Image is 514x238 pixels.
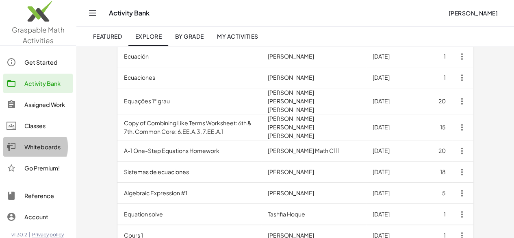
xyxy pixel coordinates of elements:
[117,114,262,140] td: Copy of Combining Like Terms Worksheet: 6th & 7th. Common Core: 6.EE.A.3, 7.EE.A.1
[3,74,73,93] a: Activity Bank
[366,140,419,162] td: [DATE]
[3,186,73,205] a: Reference
[24,79,69,88] div: Activity Bank
[366,114,419,140] td: [DATE]
[419,183,452,204] td: 5
[24,191,69,201] div: Reference
[24,212,69,222] div: Account
[261,67,366,88] td: [PERSON_NAME]
[261,46,366,67] td: [PERSON_NAME]
[3,52,73,72] a: Get Started
[32,231,67,238] a: Privacy policy
[24,163,69,173] div: Go Premium!
[261,140,366,162] td: [PERSON_NAME] Math C111
[117,204,262,225] td: Equation solve
[24,100,69,109] div: Assigned Work
[366,204,419,225] td: [DATE]
[366,67,419,88] td: [DATE]
[86,7,99,20] button: Toggle navigation
[419,204,452,225] td: 1
[3,207,73,227] a: Account
[419,67,452,88] td: 1
[261,114,366,140] td: [PERSON_NAME] [PERSON_NAME] [PERSON_NAME]
[261,204,366,225] td: Tashfia Hoque
[117,183,262,204] td: Algebraic Expression #1
[419,140,452,162] td: 20
[117,162,262,183] td: Sistemas de ecuaciones
[117,67,262,88] td: Ecuaciones
[419,114,452,140] td: 15
[24,142,69,152] div: Whiteboards
[419,162,452,183] td: 18
[366,162,419,183] td: [DATE]
[261,183,366,204] td: [PERSON_NAME]
[135,33,162,40] span: Explore
[217,33,258,40] span: My Activities
[12,25,65,45] span: Graspable Math Activities
[24,121,69,131] div: Classes
[3,116,73,135] a: Classes
[93,33,122,40] span: Featured
[11,231,27,238] span: v1.30.2
[366,88,419,114] td: [DATE]
[261,162,366,183] td: [PERSON_NAME]
[419,46,452,67] td: 1
[366,46,419,67] td: [DATE]
[24,57,69,67] div: Get Started
[175,33,204,40] span: By Grade
[29,231,30,238] span: |
[442,6,504,20] button: [PERSON_NAME]
[3,95,73,114] a: Assigned Work
[117,88,262,114] td: Equações 1° grau
[117,140,262,162] td: A-1 One-Step Equations Homework
[419,88,452,114] td: 20
[366,183,419,204] td: [DATE]
[3,137,73,157] a: Whiteboards
[448,9,498,17] span: [PERSON_NAME]
[261,88,366,114] td: [PERSON_NAME] [PERSON_NAME] [PERSON_NAME]
[117,46,262,67] td: Ecuación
